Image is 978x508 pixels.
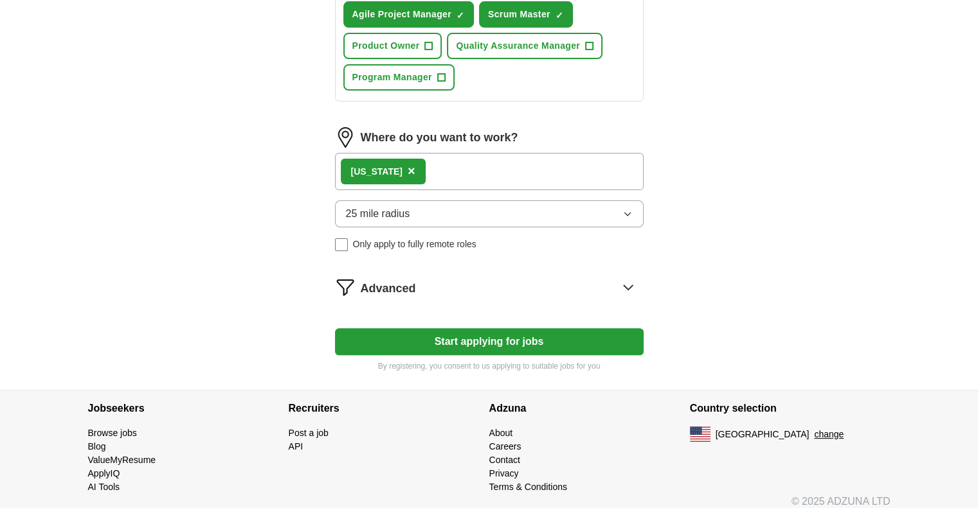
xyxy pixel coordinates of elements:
[343,33,442,59] button: Product Owner
[457,10,464,21] span: ✓
[361,280,416,297] span: Advanced
[289,441,303,451] a: API
[88,468,120,478] a: ApplyIQ
[352,71,432,84] span: Program Manager
[343,64,455,91] button: Program Manager
[88,455,156,465] a: ValueMyResume
[489,441,521,451] a: Careers
[335,200,644,227] button: 25 mile radius
[408,162,415,181] button: ×
[447,33,602,59] button: Quality Assurance Manager
[335,238,348,251] input: Only apply to fully remote roles
[335,277,356,297] img: filter
[489,455,520,465] a: Contact
[346,206,410,222] span: 25 mile radius
[489,482,567,492] a: Terms & Conditions
[343,1,474,28] button: Agile Project Manager✓
[352,39,420,53] span: Product Owner
[690,390,891,426] h4: Country selection
[335,127,356,148] img: location.png
[814,428,844,441] button: change
[690,426,711,442] img: US flag
[353,238,476,251] span: Only apply to fully remote roles
[289,428,329,438] a: Post a job
[335,360,644,372] p: By registering, you consent to us applying to suitable jobs for you
[335,328,644,355] button: Start applying for jobs
[408,164,415,178] span: ×
[716,428,810,441] span: [GEOGRAPHIC_DATA]
[88,428,137,438] a: Browse jobs
[489,468,519,478] a: Privacy
[88,482,120,492] a: AI Tools
[479,1,573,28] button: Scrum Master✓
[88,441,106,451] a: Blog
[361,129,518,146] label: Where do you want to work?
[488,8,550,21] span: Scrum Master
[352,8,451,21] span: Agile Project Manager
[556,10,563,21] span: ✓
[489,428,513,438] a: About
[351,165,403,179] div: [US_STATE]
[456,39,580,53] span: Quality Assurance Manager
